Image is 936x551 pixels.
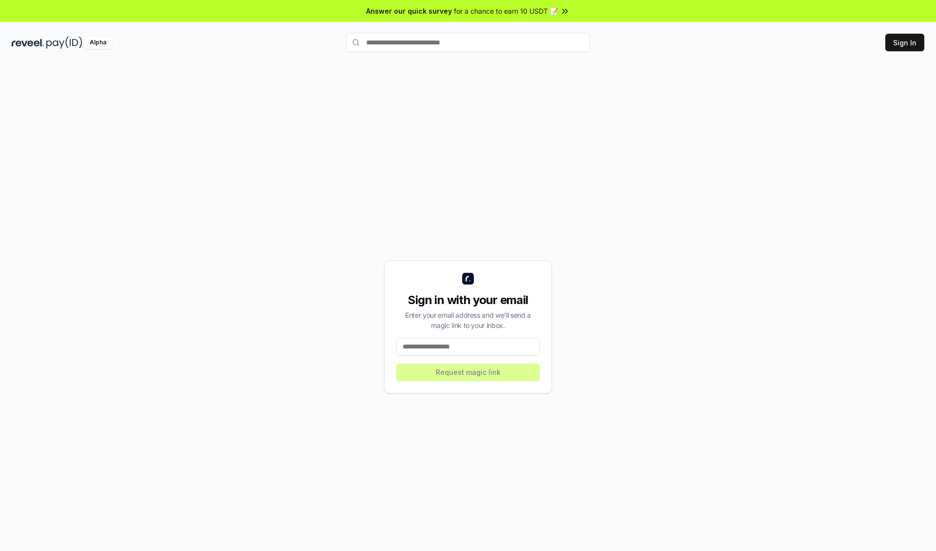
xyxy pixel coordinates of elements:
div: Alpha [84,37,112,49]
div: Sign in with your email [396,292,540,308]
img: pay_id [46,37,82,49]
img: reveel_dark [12,37,44,49]
span: Answer our quick survey [366,6,452,16]
div: Enter your email address and we’ll send a magic link to your inbox. [396,310,540,330]
span: for a chance to earn 10 USDT 📝 [454,6,558,16]
button: Sign In [885,34,924,51]
img: logo_small [462,273,474,285]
